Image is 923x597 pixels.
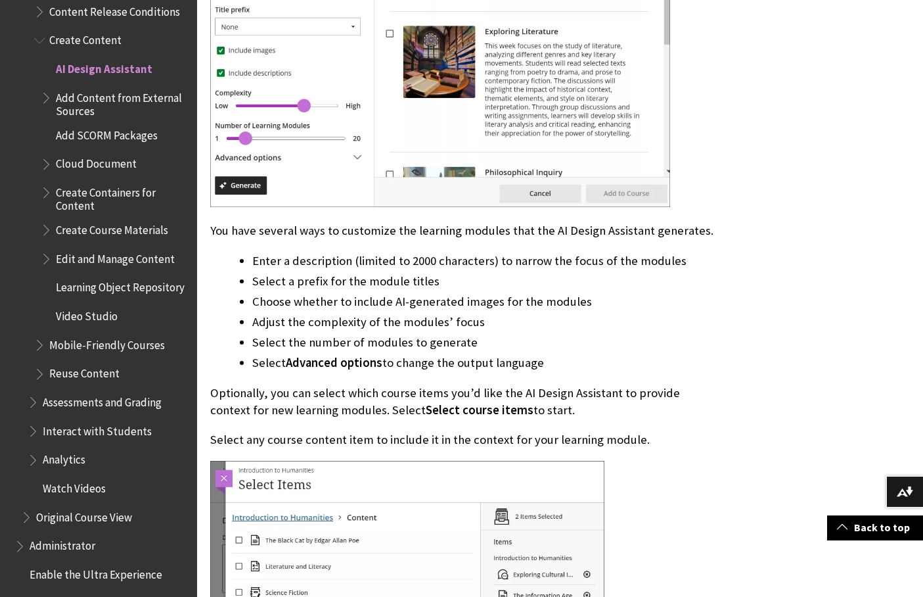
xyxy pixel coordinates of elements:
span: Enable the Ultra Experience [30,563,162,581]
a: Back to top [827,515,923,540]
span: Assessments and Grading [43,391,162,409]
span: Add SCORM Packages [56,124,158,142]
span: Video Studio [56,305,118,323]
li: Enter a description (limited to 2000 characters) to narrow the focus of the modules [252,252,715,270]
span: Watch Videos [43,477,106,495]
span: Interact with Students [43,420,152,438]
span: Create Course Materials [56,219,168,237]
span: Reuse Content [49,363,120,381]
span: Analytics [43,449,85,467]
p: Optionally, you can select which course items you’d like the AI Design Assistant to provide conte... [210,385,715,419]
span: Administrator [30,535,95,553]
li: Select a prefix for the module titles [252,272,715,291]
span: Edit and Manage Content [56,248,175,266]
span: Mobile-Friendly Courses [49,334,165,352]
li: Select to change the output language [252,354,715,372]
li: Select the number of modules to generate [252,333,715,352]
span: Content Release Conditions [49,1,180,18]
span: Create Containers for Content [56,181,188,212]
span: Cloud Document [56,153,137,171]
li: Choose whether to include AI-generated images for the modules [252,293,715,311]
span: Select course items [426,402,533,418]
span: AI Design Assistant [56,58,152,76]
span: Advanced options [286,355,382,370]
li: Adjust the complexity of the modules’ focus [252,313,715,331]
p: You have several ways to customize the learning modules that the AI Design Assistant generates. [210,222,715,239]
span: Add Content from External Sources [56,87,188,118]
span: Learning Object Repository [56,277,185,295]
p: Select any course content item to include it in the context for your learning module. [210,431,715,448]
span: Create Content [49,30,122,47]
span: Original Course View [36,506,132,524]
